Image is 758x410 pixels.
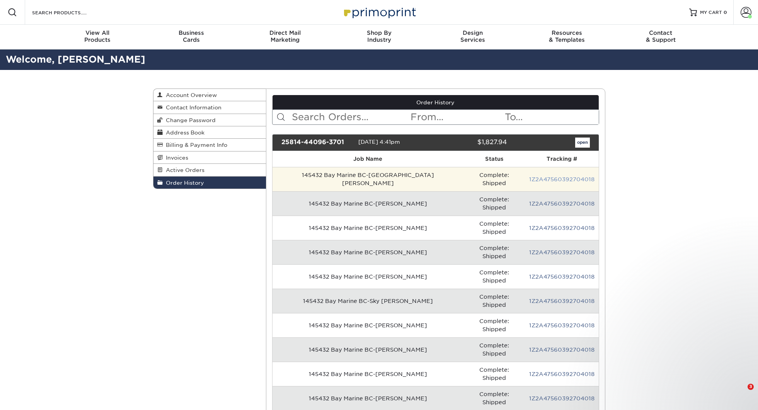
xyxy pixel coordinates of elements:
a: 1Z2A47560392704018 [529,298,594,304]
span: Billing & Payment Info [163,142,227,148]
a: Billing & Payment Info [153,139,266,151]
span: 0 [724,10,727,15]
td: Complete: Shipped [463,264,525,289]
span: View All [51,29,145,36]
span: Active Orders [163,167,204,173]
span: Contact Information [163,104,221,111]
a: Order History [153,177,266,189]
a: 1Z2A47560392704018 [529,225,594,231]
td: 145432 Bay Marine BC-[PERSON_NAME] [273,264,463,289]
td: Complete: Shipped [463,362,525,386]
a: Direct MailMarketing [238,25,332,49]
a: DesignServices [426,25,520,49]
a: Active Orders [153,164,266,176]
a: Contact& Support [614,25,708,49]
img: Primoprint [341,4,418,20]
td: 145432 Bay Marine BC-[PERSON_NAME] [273,216,463,240]
td: 145432 Bay Marine BC-[PERSON_NAME] [273,240,463,264]
a: 1Z2A47560392704018 [529,371,594,377]
td: Complete: Shipped [463,216,525,240]
a: 1Z2A47560392704018 [529,274,594,280]
span: MY CART [700,9,722,16]
input: To... [504,110,598,124]
span: Contact [614,29,708,36]
span: Design [426,29,520,36]
a: Contact Information [153,101,266,114]
th: Status [463,151,525,167]
a: 1Z2A47560392704018 [529,322,594,328]
div: Services [426,29,520,43]
span: Business [144,29,238,36]
a: Account Overview [153,89,266,101]
a: Invoices [153,151,266,164]
input: From... [410,110,504,124]
a: open [575,138,590,148]
div: & Support [614,29,708,43]
a: Address Book [153,126,266,139]
span: Direct Mail [238,29,332,36]
span: Address Book [163,129,204,136]
span: Account Overview [163,92,217,98]
iframe: Google Customer Reviews [2,386,66,407]
div: & Templates [520,29,614,43]
a: 1Z2A47560392704018 [529,249,594,255]
th: Job Name [273,151,463,167]
a: 1Z2A47560392704018 [529,176,594,182]
a: 1Z2A47560392704018 [529,347,594,353]
td: Complete: Shipped [463,337,525,362]
div: Industry [332,29,426,43]
input: Search Orders... [291,110,410,124]
div: Cards [144,29,238,43]
a: BusinessCards [144,25,238,49]
td: 145432 Bay Marine BC-Sky [PERSON_NAME] [273,289,463,313]
div: Products [51,29,145,43]
td: 145432 Bay Marine BC-[GEOGRAPHIC_DATA][PERSON_NAME] [273,167,463,191]
td: 145432 Bay Marine BC-[PERSON_NAME] [273,362,463,386]
span: Change Password [163,117,216,123]
a: 1Z2A47560392704018 [529,201,594,207]
a: 1Z2A47560392704018 [529,395,594,401]
td: Complete: Shipped [463,289,525,313]
th: Tracking # [525,151,598,167]
span: [DATE] 4:41pm [358,139,400,145]
td: Complete: Shipped [463,240,525,264]
input: SEARCH PRODUCTS..... [31,8,107,17]
div: Marketing [238,29,332,43]
span: Resources [520,29,614,36]
span: Shop By [332,29,426,36]
div: 25814-44096-3701 [276,138,358,148]
span: Invoices [163,155,188,161]
iframe: Intercom live chat [732,384,750,402]
td: Complete: Shipped [463,313,525,337]
td: Complete: Shipped [463,167,525,191]
span: 3 [748,384,754,390]
td: 145432 Bay Marine BC-[PERSON_NAME] [273,191,463,216]
a: View AllProducts [51,25,145,49]
a: Order History [273,95,599,110]
div: $1,827.94 [430,138,513,148]
span: Order History [163,180,204,186]
a: Shop ByIndustry [332,25,426,49]
td: Complete: Shipped [463,191,525,216]
a: Change Password [153,114,266,126]
td: 145432 Bay Marine BC-[PERSON_NAME] [273,313,463,337]
a: Resources& Templates [520,25,614,49]
td: 145432 Bay Marine BC-[PERSON_NAME] [273,337,463,362]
